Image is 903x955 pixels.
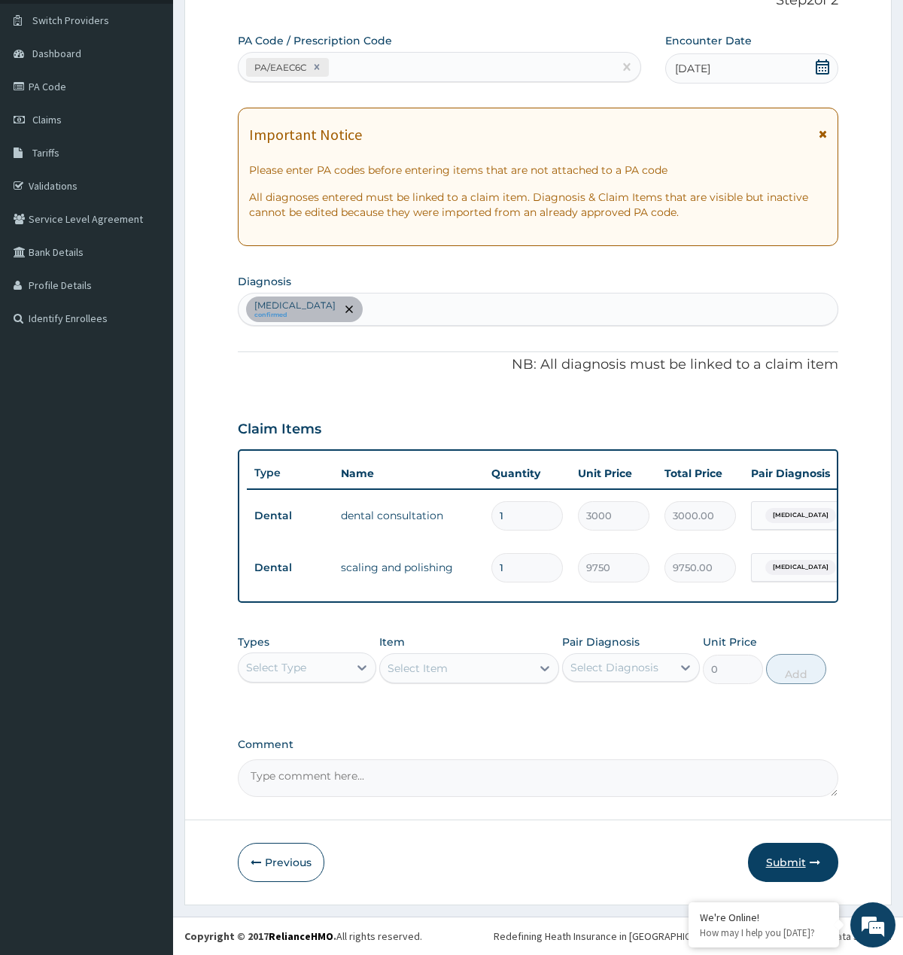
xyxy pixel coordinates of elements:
label: Encounter Date [665,33,752,48]
p: NB: All diagnosis must be linked to a claim item [238,355,838,375]
div: Select Diagnosis [570,660,658,675]
h3: Claim Items [238,421,321,438]
p: How may I help you today? [700,926,828,939]
span: remove selection option [342,303,356,316]
div: Minimize live chat window [247,8,283,44]
span: We're online! [87,190,208,342]
strong: Copyright © 2017 . [184,929,336,943]
p: All diagnoses entered must be linked to a claim item. Diagnosis & Claim Items that are visible bu... [249,190,826,220]
p: Please enter PA codes before entering items that are not attached to a PA code [249,163,826,178]
label: PA Code / Prescription Code [238,33,392,48]
span: Tariffs [32,146,59,160]
span: [MEDICAL_DATA] [765,508,836,523]
label: Types [238,636,269,649]
div: PA/EAEC6C [250,59,309,76]
h1: Important Notice [249,126,362,143]
a: RelianceHMO [269,929,333,943]
textarea: Type your message and hit 'Enter' [8,411,287,464]
button: Submit [748,843,838,882]
th: Quantity [484,458,570,488]
label: Pair Diagnosis [562,634,640,649]
div: Chat with us now [78,84,253,104]
span: Switch Providers [32,14,109,27]
td: dental consultation [333,500,484,531]
button: Previous [238,843,324,882]
label: Diagnosis [238,274,291,289]
div: We're Online! [700,911,828,924]
th: Type [247,459,333,487]
span: [MEDICAL_DATA] [765,560,836,575]
label: Unit Price [703,634,757,649]
span: Claims [32,113,62,126]
th: Name [333,458,484,488]
td: scaling and polishing [333,552,484,582]
div: Select Type [246,660,306,675]
small: confirmed [254,312,336,319]
th: Unit Price [570,458,657,488]
span: Dashboard [32,47,81,60]
button: Add [766,654,826,684]
label: Item [379,634,405,649]
img: d_794563401_company_1708531726252_794563401 [28,75,61,113]
footer: All rights reserved. [173,917,903,955]
td: Dental [247,554,333,582]
td: Dental [247,502,333,530]
span: [DATE] [675,61,710,76]
div: Redefining Heath Insurance in [GEOGRAPHIC_DATA] using Telemedicine and Data Science! [494,929,892,944]
label: Comment [238,738,838,751]
th: Total Price [657,458,743,488]
p: [MEDICAL_DATA] [254,300,336,312]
